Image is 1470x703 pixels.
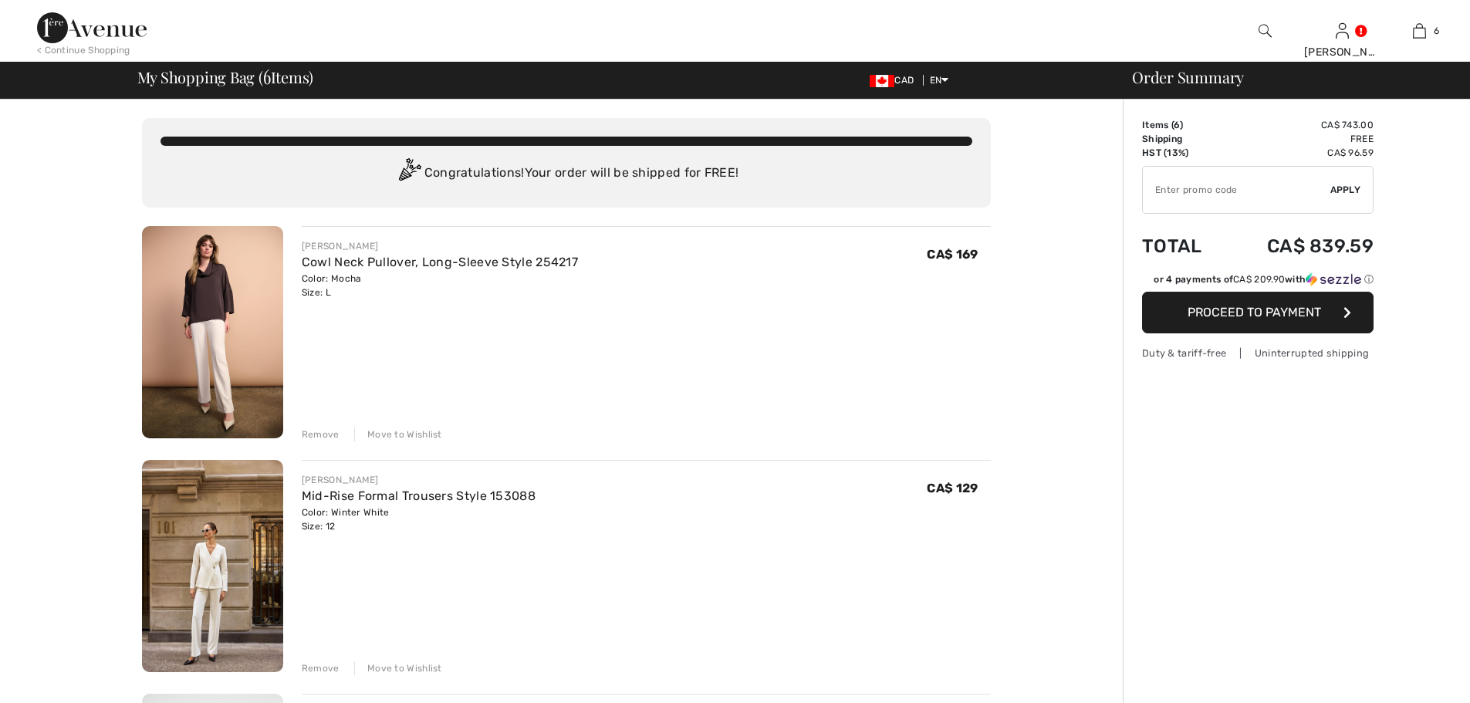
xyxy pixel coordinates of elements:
[1259,22,1272,40] img: search the website
[1225,118,1374,132] td: CA$ 743.00
[1225,146,1374,160] td: CA$ 96.59
[37,43,130,57] div: < Continue Shopping
[1413,22,1426,40] img: My Bag
[1142,146,1225,160] td: HST (13%)
[302,661,340,675] div: Remove
[161,158,972,189] div: Congratulations! Your order will be shipped for FREE!
[1225,132,1374,146] td: Free
[1174,120,1180,130] span: 6
[302,255,578,269] a: Cowl Neck Pullover, Long-Sleeve Style 254217
[1233,274,1285,285] span: CA$ 209.90
[302,428,340,441] div: Remove
[1154,272,1374,286] div: or 4 payments of with
[1336,23,1349,38] a: Sign In
[1142,118,1225,132] td: Items ( )
[927,481,978,495] span: CA$ 129
[142,226,283,438] img: Cowl Neck Pullover, Long-Sleeve Style 254217
[1434,24,1439,38] span: 6
[302,272,578,299] div: Color: Mocha Size: L
[870,75,894,87] img: Canadian Dollar
[930,75,949,86] span: EN
[1142,220,1225,272] td: Total
[1330,183,1361,197] span: Apply
[1306,272,1361,286] img: Sezzle
[302,239,578,253] div: [PERSON_NAME]
[263,66,271,86] span: 6
[1225,220,1374,272] td: CA$ 839.59
[354,428,442,441] div: Move to Wishlist
[37,12,147,43] img: 1ère Avenue
[1304,44,1380,60] div: [PERSON_NAME]
[1381,22,1457,40] a: 6
[1142,292,1374,333] button: Proceed to Payment
[1188,305,1321,319] span: Proceed to Payment
[870,75,920,86] span: CAD
[1336,22,1349,40] img: My Info
[1142,132,1225,146] td: Shipping
[1113,69,1461,85] div: Order Summary
[1142,346,1374,360] div: Duty & tariff-free | Uninterrupted shipping
[302,505,536,533] div: Color: Winter White Size: 12
[302,488,536,503] a: Mid-Rise Formal Trousers Style 153088
[354,661,442,675] div: Move to Wishlist
[1142,272,1374,292] div: or 4 payments ofCA$ 209.90withSezzle Click to learn more about Sezzle
[927,247,978,262] span: CA$ 169
[302,473,536,487] div: [PERSON_NAME]
[1143,167,1330,213] input: Promo code
[137,69,314,85] span: My Shopping Bag ( Items)
[142,460,283,672] img: Mid-Rise Formal Trousers Style 153088
[394,158,424,189] img: Congratulation2.svg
